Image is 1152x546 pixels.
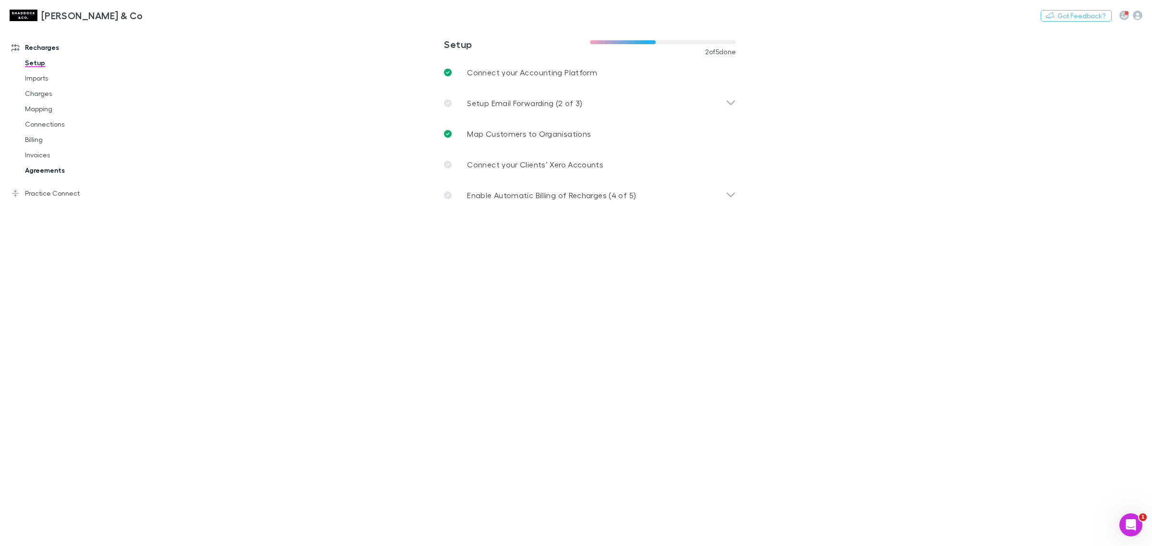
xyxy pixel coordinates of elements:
a: Agreements [15,163,135,178]
a: Imports [15,71,135,86]
p: Setup Email Forwarding (2 of 3) [467,97,582,109]
a: Invoices [15,147,135,163]
a: Practice Connect [2,186,135,201]
iframe: Intercom live chat [1119,513,1142,536]
div: Setup Email Forwarding (2 of 3) [436,88,744,119]
a: Billing [15,132,135,147]
span: 2 of 5 done [705,48,736,56]
p: Connect your Accounting Platform [467,67,597,78]
a: Connect your Accounting Platform [436,57,744,88]
a: Setup [15,55,135,71]
a: Map Customers to Organisations [436,119,744,149]
a: Mapping [15,101,135,117]
h3: [PERSON_NAME] & Co [41,10,143,21]
p: Connect your Clients’ Xero Accounts [467,159,603,170]
a: Connect your Clients’ Xero Accounts [436,149,744,180]
span: 1 [1139,513,1147,521]
p: Enable Automatic Billing of Recharges (4 of 5) [467,190,636,201]
a: Connections [15,117,135,132]
a: [PERSON_NAME] & Co [4,4,149,27]
a: Recharges [2,40,135,55]
a: Charges [15,86,135,101]
button: Got Feedback? [1041,10,1112,22]
p: Map Customers to Organisations [467,128,591,140]
div: Enable Automatic Billing of Recharges (4 of 5) [436,180,744,211]
h3: Setup [444,38,590,50]
img: Shaddock & Co's Logo [10,10,37,21]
